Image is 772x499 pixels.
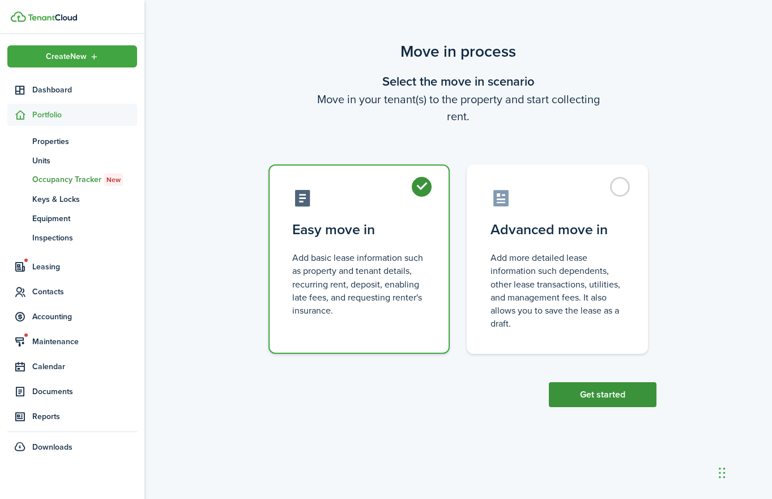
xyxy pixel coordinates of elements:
[491,251,624,330] control-radio-card-description: Add more detailed lease information such dependents, other lease transactions, utilities, and man...
[7,209,137,228] a: Equipment
[32,336,137,348] span: Maintenance
[715,445,772,499] iframe: Chat Widget
[292,219,426,240] control-radio-card-title: Easy move in
[32,361,137,373] span: Calendar
[491,219,624,240] control-radio-card-title: Advanced move in
[7,79,137,101] a: Dashboard
[46,53,87,61] span: Create New
[106,175,121,185] span: New
[32,155,137,167] span: Units
[7,405,137,428] a: Reports
[32,286,137,298] span: Contacts
[32,261,137,273] span: Leasing
[292,251,426,317] control-radio-card-description: Add basic lease information such as property and tenant details, recurring rent, deposit, enablin...
[11,11,26,22] img: TenantCloud
[260,40,656,64] scenario-title: Move in process
[7,151,137,170] a: Units
[7,45,137,67] button: Open menu
[32,386,137,397] span: Documents
[7,170,137,189] a: Occupancy TrackerNew
[32,232,137,244] span: Inspections
[32,84,137,96] span: Dashboard
[32,441,72,453] span: Downloads
[549,382,656,407] button: Get started
[7,228,137,247] a: Inspections
[32,311,137,323] span: Accounting
[7,132,137,151] a: Properties
[32,174,137,186] span: Occupancy Tracker
[260,91,656,125] wizard-step-header-description: Move in your tenant(s) to the property and start collecting rent.
[32,213,137,225] span: Equipment
[32,136,137,147] span: Properties
[32,193,137,205] span: Keys & Locks
[28,14,77,21] img: TenantCloud
[719,456,726,490] div: Drag
[32,109,137,121] span: Portfolio
[7,189,137,209] a: Keys & Locks
[32,411,137,422] span: Reports
[260,72,656,91] wizard-step-header-title: Select the move in scenario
